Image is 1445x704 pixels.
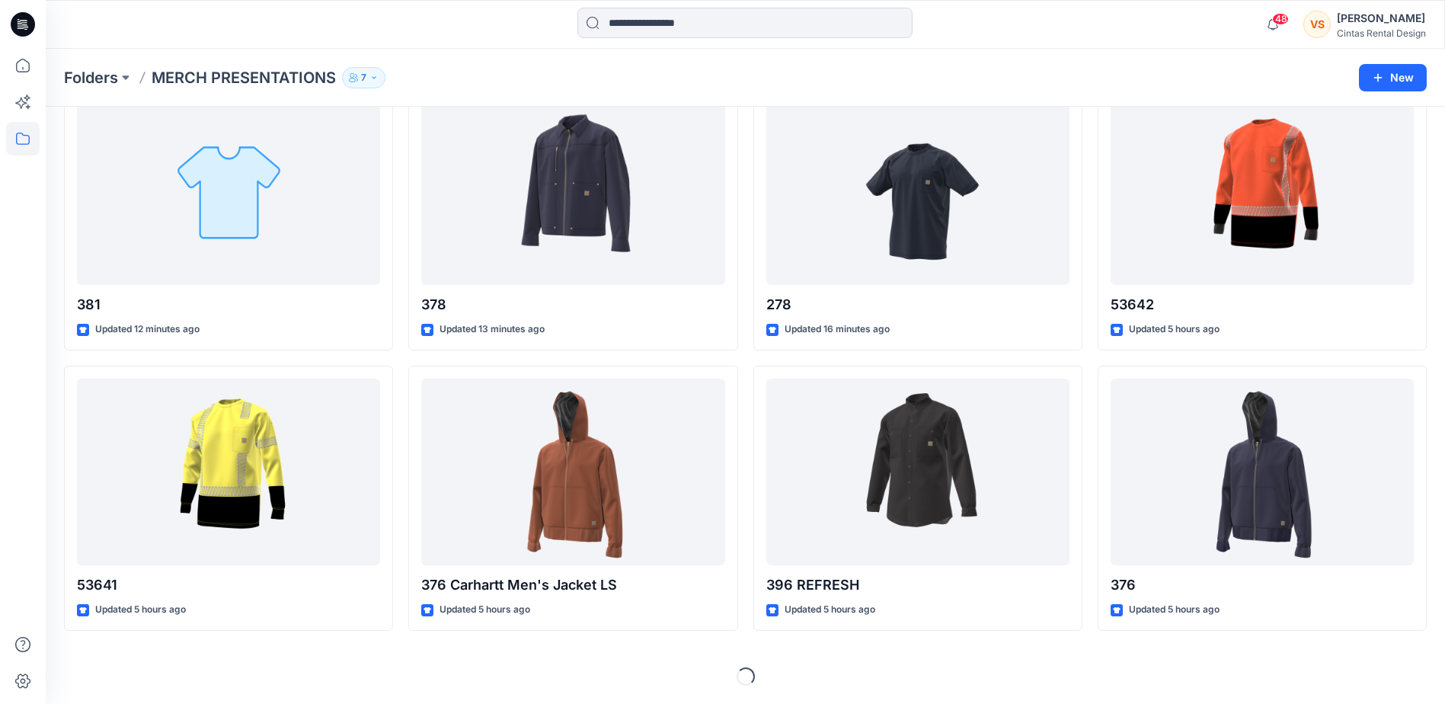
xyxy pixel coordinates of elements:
a: 53642 [1111,98,1414,285]
p: 396 REFRESH [766,574,1069,596]
a: 376 [1111,379,1414,565]
div: VS [1303,11,1331,38]
a: 381 [77,98,380,285]
p: Updated 5 hours ago [1129,322,1220,338]
div: Cintas Rental Design [1337,27,1426,39]
a: 396 REFRESH [766,379,1069,565]
span: 48 [1272,13,1289,25]
p: 53642 [1111,294,1414,315]
p: Updated 16 minutes ago [785,322,890,338]
p: Updated 5 hours ago [785,602,875,618]
p: 376 [1111,574,1414,596]
a: 53641 [77,379,380,565]
button: New [1359,64,1427,91]
a: 376 Carhartt Men's Jacket LS [421,379,724,565]
p: Updated 12 minutes ago [95,322,200,338]
p: 53641 [77,574,380,596]
p: Updated 13 minutes ago [440,322,545,338]
p: 381 [77,294,380,315]
p: Updated 5 hours ago [95,602,186,618]
a: Folders [64,67,118,88]
p: 278 [766,294,1069,315]
p: MERCH PRESENTATIONS [152,67,336,88]
p: 7 [361,69,366,86]
a: 278 [766,98,1069,285]
div: [PERSON_NAME] [1337,9,1426,27]
button: 7 [342,67,385,88]
p: 376 Carhartt Men's Jacket LS [421,574,724,596]
p: 378 [421,294,724,315]
p: Updated 5 hours ago [440,602,530,618]
a: 378 [421,98,724,285]
p: Updated 5 hours ago [1129,602,1220,618]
